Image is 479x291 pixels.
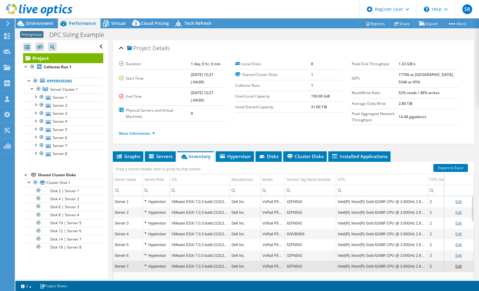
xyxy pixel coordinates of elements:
[113,174,143,185] td: Server Name Column
[23,63,103,71] a: Collector Run 1
[428,239,457,250] td: Column CPU Sockets, Value 2
[285,239,336,250] td: Column Service Tag Serial Number, Value 52FN543
[144,263,168,270] div: Hypervisor
[23,118,103,126] a: Server 4
[143,196,170,207] td: Column Server Role, Value Hypervisor
[113,261,143,272] td: Column Server Name, Value Server 7
[113,185,143,196] td: Column Server Name, Filter cell
[144,220,168,227] div: Hypervisor
[352,111,399,123] label: Peak Aggregate Network Throughput
[230,207,261,218] td: Column Manufacturer, Value Dell Inc.
[235,93,311,99] label: Used Local Capacity
[115,176,137,183] div: Server Name
[23,211,103,219] a: Disk 8 | Server 4
[23,227,103,235] a: Disk 12 | Server 6
[352,75,399,82] label: IOPS
[119,107,191,120] label: Physical Servers and Virtual Machines
[113,229,143,239] td: Column Server Name, Value Server 4
[23,187,103,195] a: Disk 2 | Server 1
[144,209,168,216] div: Hypervisor
[20,31,43,38] span: Anonymous
[23,179,103,187] a: Cluster Disk 1
[428,261,457,272] td: Column CPU Sockets, Value 2
[285,196,336,207] td: Column Service Tag Serial Number, Value 42FN543
[455,200,462,204] a: Edit
[336,185,428,196] td: Column CPU, Filter cell
[259,153,279,159] span: Disks
[352,101,399,107] label: Average Daily Write
[35,282,72,290] a: Project Notes
[44,64,72,70] b: Collector Run 1
[261,239,285,250] td: Column Model, Value VxRail P570F
[285,261,336,272] td: Column Service Tag Serial Number, Value 92FN543
[113,250,143,261] td: Column Server Name, Value Server 6
[235,82,311,89] label: Collector Runs
[113,207,143,218] td: Column Server Name, Value Server 2
[148,153,173,159] span: Servers
[389,19,415,28] a: Share
[17,282,36,290] a: 2
[23,101,103,109] a: Server 2
[143,239,170,250] td: Column Server Role, Value Hypervisor
[430,176,452,183] div: CPU Sockets
[336,207,428,218] td: Column CPU, Value Intel(R) Xeon(R) Gold 6248R CPU @ 3.00GHz 2.99 GHz
[119,94,191,100] label: End Time
[235,61,311,67] label: Local Disks
[428,196,457,207] td: Column CPU Sockets, Value 2
[352,90,399,96] label: Read/Write Ratio
[170,207,230,218] td: Column OS, Value VMware ESXi 7.0.3 build-21313628
[119,131,155,136] a: More Information
[455,221,462,225] a: Edit
[336,196,428,207] td: Column CPU, Value Intel(R) Xeon(R) Gold 6248R CPU @ 3.00GHz 2.99 GHz
[261,250,285,261] td: Column Model, Value VxRail P570F
[26,20,53,26] span: Environment
[170,218,230,229] td: Column OS, Value VMware ESXi 7.0.3 build-21313628
[113,196,143,207] td: Column Server Name, Value Server 1
[230,261,261,272] td: Column Manufacturer, Value Dell Inc.
[285,207,336,218] td: Column Service Tag Serial Number, Value 62FN543
[143,185,170,196] td: Column Server Role, Filter cell
[336,239,428,250] td: Column CPU, Value Intel(R) Xeon(R) Gold 6248R CPU @ 3.00GHz 2.99 GHz
[399,90,440,95] b: 52% reads / 48% writes
[23,150,103,158] a: Server 8
[23,243,103,251] a: Disk 16 | Server 8
[23,235,103,243] a: Disk 14 | Server 7
[336,174,428,185] td: CPU Column
[114,165,202,173] div: Drag a column header here to group by that column
[23,77,103,85] a: Hypervisors
[399,72,454,85] b: 17766 at [GEOGRAPHIC_DATA], 5346 at 95%
[191,61,221,66] b: 1 day, 0 hr, 0 min
[455,253,462,258] a: Edit
[23,85,103,93] a: Server Cluster 1
[285,218,336,229] td: Column Service Tag Serial Number, Value 82FN543
[285,185,336,196] td: Column Service Tag Serial Number, Filter cell
[261,218,285,229] td: Column Model, Value VxRail P570F
[23,142,103,149] a: Server 7
[170,174,230,185] td: OS Column
[191,72,213,85] b: [DATE] 12:27 (-04:00)
[143,174,170,185] td: Server Role Column
[23,110,103,118] a: Server 3
[336,229,428,239] td: Column CPU, Value Intel(R) Xeon(R) Gold 6248R CPU @ 3.00GHz 2.99 GHz
[111,20,125,26] span: Virtual
[428,229,457,239] td: Column CPU Sockets, Value 2
[170,229,230,239] td: Column OS, Value VMware ESXi 7.0.3 build-21313628
[184,20,211,26] span: Tech Refresh
[235,104,311,110] label: Used Shared Capacity
[113,239,143,250] td: Column Server Name, Value Server 5
[261,229,285,239] td: Column Model, Value VxRail P570F
[170,239,230,250] td: Column OS, Value VMware ESXi 7.0.3 build-21313628
[23,219,103,227] a: Disk 10 | Server 5
[143,250,170,261] td: Column Server Role, Value Hypervisor
[261,196,285,207] td: Column Model, Value VxRail P570F
[428,185,457,196] td: Column CPU Sockets, Filter cell
[455,264,462,269] a: Edit
[23,93,103,101] a: Server 1
[127,45,151,51] span: Project
[261,185,285,196] td: Column Model, Filter cell
[219,153,251,159] span: Hypervisor
[23,134,103,142] a: Server 6
[311,94,330,99] b: 150.00 GiB
[285,174,336,185] td: Service Tag Serial Number Column
[116,153,140,159] span: Graphs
